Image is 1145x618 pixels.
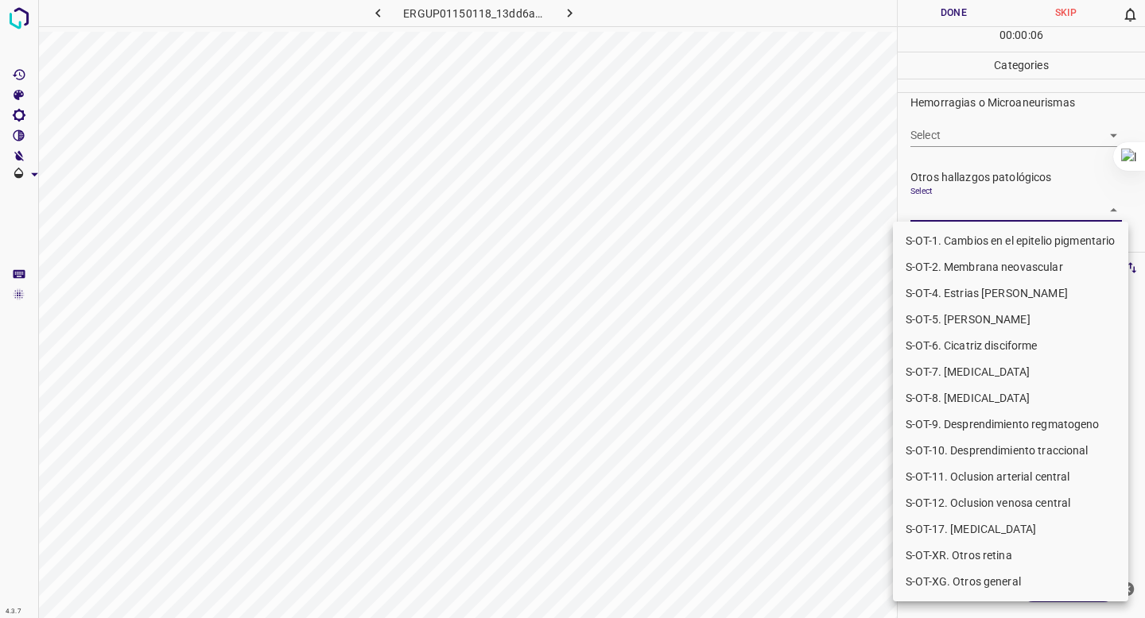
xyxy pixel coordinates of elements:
[893,490,1128,516] li: S-OT-12. Oclusion venosa central
[893,333,1128,359] li: S-OT-6. Cicatriz disciforme
[893,543,1128,569] li: S-OT-XR. Otros retina
[893,438,1128,464] li: S-OT-10. Desprendimiento traccional
[893,307,1128,333] li: S-OT-5. [PERSON_NAME]
[893,411,1128,438] li: S-OT-9. Desprendimiento regmatogeno
[893,280,1128,307] li: S-OT-4. Estrias [PERSON_NAME]
[893,464,1128,490] li: S-OT-11. Oclusion arterial central
[893,385,1128,411] li: S-OT-8. [MEDICAL_DATA]
[893,516,1128,543] li: S-OT-17. [MEDICAL_DATA]
[893,359,1128,385] li: S-OT-7. [MEDICAL_DATA]
[893,254,1128,280] li: S-OT-2. Membrana neovascular
[893,569,1128,595] li: S-OT-XG. Otros general
[893,228,1128,254] li: S-OT-1. Cambios en el epitelio pigmentario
